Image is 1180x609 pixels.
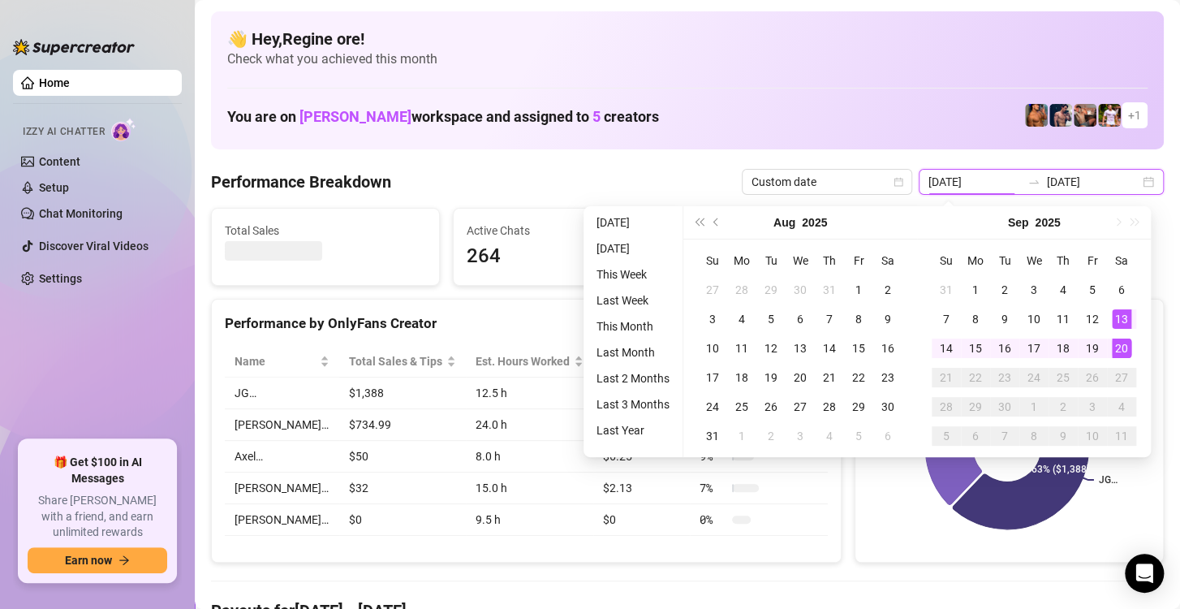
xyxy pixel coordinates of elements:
div: 11 [1112,426,1131,446]
th: We [786,246,815,275]
div: 28 [820,397,839,417]
li: [DATE] [590,213,676,232]
td: 2025-09-18 [1049,334,1078,363]
td: 2025-09-05 [1078,275,1107,304]
td: [PERSON_NAME]… [225,504,339,536]
div: 25 [1053,368,1073,387]
td: 2025-09-25 [1049,363,1078,392]
div: 10 [1024,309,1044,329]
div: 5 [1083,280,1102,300]
td: 2025-09-04 [815,421,844,451]
td: 2025-08-02 [873,275,902,304]
th: Tu [990,246,1019,275]
td: 2025-08-29 [844,392,873,421]
td: 2025-07-27 [698,275,727,304]
div: 8 [966,309,985,329]
span: Earn now [65,554,112,567]
div: 29 [966,397,985,417]
input: End date [1047,173,1139,191]
span: Name [235,352,317,370]
td: 2025-10-03 [1078,392,1107,421]
img: Axel [1049,104,1072,127]
div: 3 [703,309,722,329]
td: 2025-09-10 [1019,304,1049,334]
div: 6 [878,426,898,446]
div: 28 [732,280,751,300]
a: Home [39,76,70,89]
li: This Month [590,317,676,336]
td: 2025-08-10 [698,334,727,363]
td: 2025-08-04 [727,304,756,334]
div: 1 [1024,397,1044,417]
button: Choose a month [773,206,795,239]
td: 2025-07-28 [727,275,756,304]
div: 30 [790,280,810,300]
div: Open Intercom Messenger [1125,554,1164,593]
li: This Week [590,265,676,284]
td: 2025-09-01 [961,275,990,304]
img: Hector [1098,104,1121,127]
th: Su [698,246,727,275]
div: 1 [849,280,868,300]
td: 2025-08-13 [786,334,815,363]
td: 2025-08-24 [698,392,727,421]
td: 2025-09-22 [961,363,990,392]
a: Setup [39,181,69,194]
td: 2025-10-01 [1019,392,1049,421]
div: 22 [849,368,868,387]
td: 2025-08-27 [786,392,815,421]
div: 16 [995,339,1014,358]
div: 9 [878,309,898,329]
div: Est. Hours Worked [476,352,571,370]
div: 11 [1053,309,1073,329]
button: Earn nowarrow-right [28,547,167,573]
td: 2025-08-20 [786,363,815,392]
td: 2025-08-17 [698,363,727,392]
td: 2025-09-23 [990,363,1019,392]
td: 2025-08-07 [815,304,844,334]
td: 2025-08-11 [727,334,756,363]
td: 2025-10-08 [1019,421,1049,451]
span: Share [PERSON_NAME] with a friend, and earn unlimited rewards [28,493,167,541]
a: Settings [39,272,82,285]
div: 4 [1053,280,1073,300]
td: 2025-08-30 [873,392,902,421]
td: 2025-09-02 [990,275,1019,304]
div: 1 [732,426,751,446]
li: Last Month [590,343,676,362]
td: 2025-10-10 [1078,421,1107,451]
td: 2025-08-16 [873,334,902,363]
div: 9 [995,309,1014,329]
div: 2 [995,280,1014,300]
div: 12 [761,339,781,358]
td: 2025-09-19 [1078,334,1107,363]
td: 9.5 h [466,504,593,536]
td: $2.13 [593,473,690,504]
div: 9 [1053,426,1073,446]
div: 26 [761,397,781,417]
div: 20 [790,368,810,387]
div: 13 [1112,309,1131,329]
td: 2025-09-11 [1049,304,1078,334]
div: 3 [1024,280,1044,300]
span: 5 [592,108,601,125]
td: 2025-10-06 [961,421,990,451]
span: Check what you achieved this month [227,50,1148,68]
div: 29 [761,280,781,300]
td: $0 [339,504,466,536]
td: 2025-08-25 [727,392,756,421]
div: 19 [1083,339,1102,358]
span: 🎁 Get $100 in AI Messages [28,455,167,486]
button: Choose a year [802,206,827,239]
td: 2025-09-27 [1107,363,1136,392]
div: 10 [703,339,722,358]
div: 11 [732,339,751,358]
div: 30 [995,397,1014,417]
div: 4 [732,309,751,329]
span: arrow-right [118,555,130,566]
td: 2025-09-08 [961,304,990,334]
th: Su [932,246,961,275]
span: Active Chats [467,222,668,240]
li: Last Week [590,291,676,310]
div: 14 [937,339,956,358]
